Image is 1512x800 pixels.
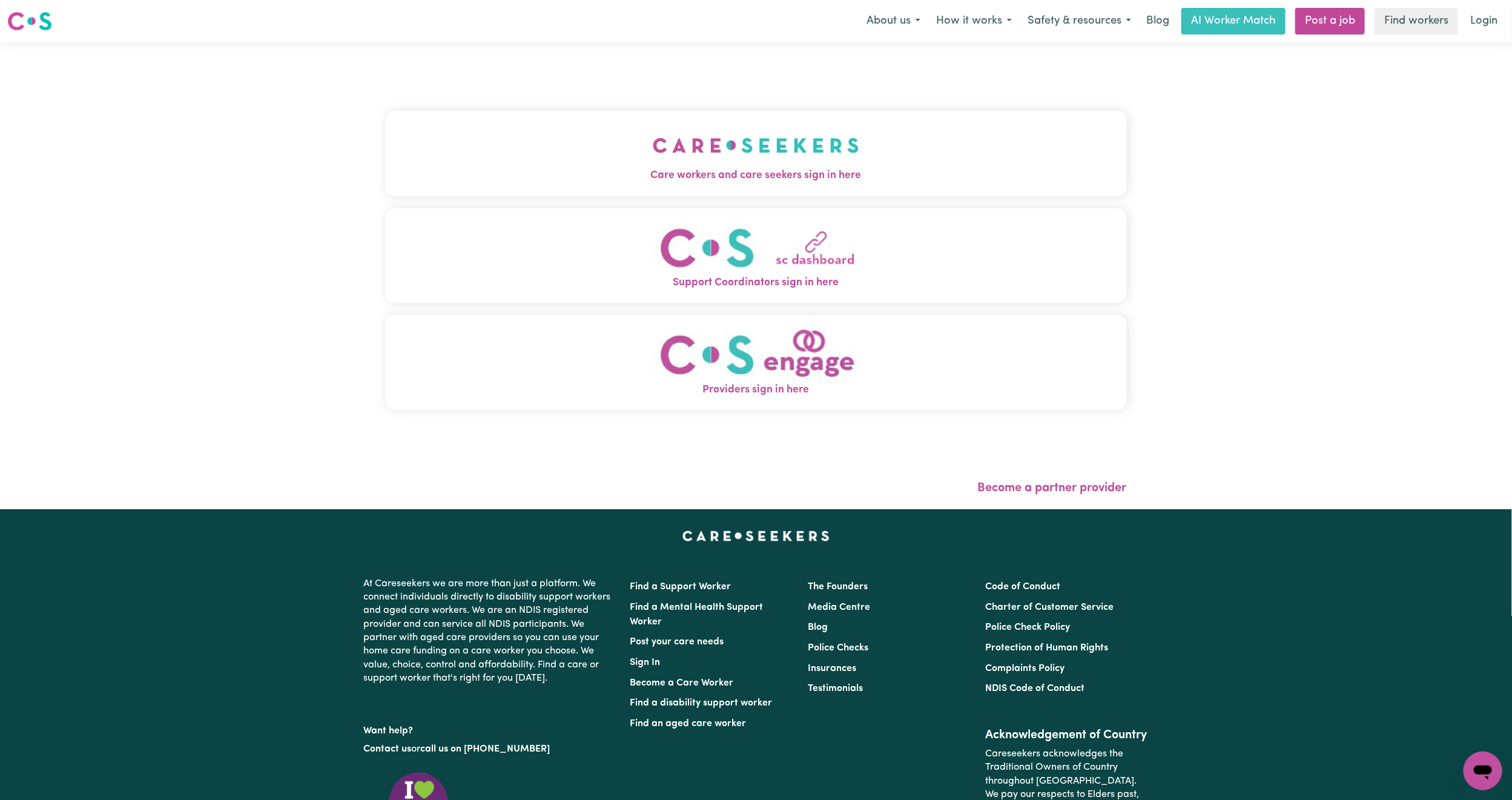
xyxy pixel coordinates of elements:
h2: Acknowledgement of Country [985,728,1148,742]
p: At Careseekers we are more than just a platform. We connect individuals directly to disability su... [364,572,616,690]
a: Police Check Policy [985,623,1070,632]
a: Complaints Policy [985,664,1065,673]
button: Providers sign in here [385,315,1127,410]
button: Care workers and care seekers sign in here [385,111,1127,196]
p: Want help? [364,719,616,738]
a: Insurances [808,664,856,673]
a: The Founders [808,582,868,592]
a: Find a Mental Health Support Worker [630,603,764,627]
p: or [364,738,616,761]
a: Find a disability support worker [630,698,773,708]
a: Blog [808,623,828,632]
span: Support Coordinators sign in here [385,275,1127,291]
span: Providers sign in here [385,382,1127,398]
a: Post a job [1295,8,1365,35]
a: Find workers [1375,8,1458,35]
a: Login [1463,8,1505,35]
a: Testimonials [808,684,863,693]
span: Care workers and care seekers sign in here [385,168,1127,183]
a: call us on [PHONE_NUMBER] [421,744,550,754]
a: Post your care needs [630,637,724,647]
img: Careseekers logo [7,10,52,32]
a: Careseekers logo [7,7,52,35]
a: AI Worker Match [1181,8,1286,35]
a: Become a Care Worker [630,678,734,688]
button: About us [859,8,928,34]
a: Charter of Customer Service [985,603,1114,612]
a: Code of Conduct [985,582,1060,592]
a: NDIS Code of Conduct [985,684,1084,693]
button: Support Coordinators sign in here [385,208,1127,303]
a: Careseekers home page [682,531,830,541]
a: Protection of Human Rights [985,643,1108,653]
a: Media Centre [808,603,870,612]
a: Find an aged care worker [630,719,747,729]
button: How it works [928,8,1020,34]
button: Safety & resources [1020,8,1139,34]
iframe: Button to launch messaging window, conversation in progress [1464,752,1502,790]
a: Contact us [364,744,412,754]
a: Find a Support Worker [630,582,731,592]
a: Sign In [630,658,661,667]
a: Become a partner provider [978,482,1127,494]
a: Blog [1139,8,1177,35]
a: Police Checks [808,643,868,653]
